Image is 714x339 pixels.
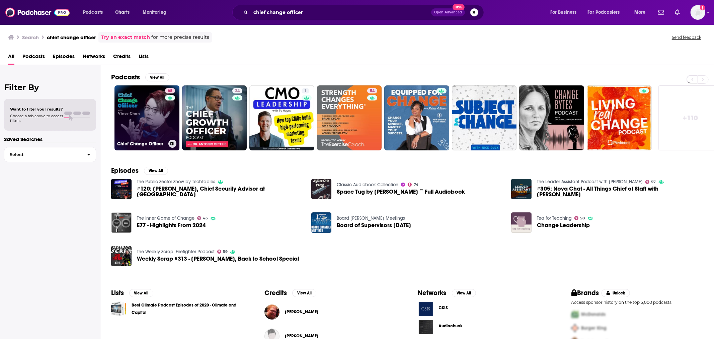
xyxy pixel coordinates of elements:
[581,312,606,317] span: McDonalds
[143,8,166,17] span: Monitoring
[151,33,209,41] span: for more precise results
[111,246,132,266] a: Weekly Scrap #313 - Curt Isakson, Back to School Special
[311,179,332,199] img: Space Tug by Murray Leinster ~ Full Audiobook
[203,217,208,220] span: 45
[83,51,105,65] a: Networks
[311,212,332,233] img: Board of Supervisors 6/4/25
[145,73,169,81] button: View All
[223,250,228,253] span: 59
[78,7,111,18] button: open menu
[337,215,405,221] a: Board Chambers Meetings
[264,289,316,297] a: CreditsView All
[630,7,654,18] button: open menu
[165,88,175,93] a: 68
[655,7,667,18] a: Show notifications dropdown
[111,301,126,316] a: Best Climate Podcast Episodes of 2020 - Climate and Capital
[285,309,318,315] a: Dwain Scott
[111,179,132,199] img: #120: Morgan Wright, Chief Security Advisor at SentinelOne
[235,88,240,94] span: 24
[137,179,215,185] a: The Public Sector Show by TechTables
[264,289,287,297] h2: Credits
[337,222,411,228] span: Board of Supervisors [DATE]
[439,305,448,311] span: CSIS
[337,222,411,228] a: Board of Supervisors 6/4/25
[292,289,316,297] button: View All
[137,256,299,262] span: Weekly Scrap #313 - [PERSON_NAME], Back to School Special
[634,8,646,17] span: More
[569,308,581,321] img: First Pro Logo
[249,85,314,150] a: 1
[370,88,375,94] span: 54
[672,7,683,18] a: Show notifications dropdown
[137,249,215,255] a: The Weekly Scrap, Firefighter Podcast
[418,301,550,317] a: CSIS logoCSIS
[571,289,599,297] h2: Brands
[144,167,168,175] button: View All
[83,8,103,17] span: Podcasts
[138,7,175,18] button: open menu
[22,34,39,41] h3: Search
[408,183,418,187] a: 74
[317,85,382,150] a: 54
[691,5,705,20] span: Logged in as hmill
[367,88,377,93] a: 54
[53,51,75,65] a: Episodes
[114,85,179,150] a: 68Chief Change Officer
[434,11,462,14] span: Open Advanced
[546,7,585,18] button: open menu
[418,319,550,335] button: Audiochuck logoAudiochuck
[137,222,206,228] a: E77 - Highlights From 2024
[264,301,396,323] button: Dwain ScottDwain Scott
[537,186,703,197] a: #305: Nova Chat - All Things Chief of Staff with Maggie Olson
[418,289,476,297] a: NetworksView All
[511,179,532,199] img: #305: Nova Chat - All Things Chief of Staff with Maggie Olson
[113,51,131,65] a: Credits
[537,215,572,221] a: Tea for Teaching
[700,5,705,10] svg: Add a profile image
[302,88,309,93] a: 1
[285,309,318,315] span: [PERSON_NAME]
[691,5,705,20] button: Show profile menu
[550,8,577,17] span: For Business
[337,182,398,188] a: Classic Audiobook Collection
[47,34,96,41] h3: chief change officer
[580,217,585,220] span: 58
[337,189,465,195] a: Space Tug by Murray Leinster ~ Full Audiobook
[418,289,447,297] h2: Networks
[129,289,153,297] button: View All
[414,183,418,186] span: 74
[137,256,299,262] a: Weekly Scrap #313 - Curt Isakson, Back to School Special
[5,6,70,19] a: Podchaser - Follow, Share and Rate Podcasts
[4,152,82,157] span: Select
[285,333,318,339] span: [PERSON_NAME]
[132,301,243,316] a: Best Climate Podcast Episodes of 2020 - Climate and Capital
[137,186,303,197] span: #120: [PERSON_NAME], Chief Security Advisor at [GEOGRAPHIC_DATA]
[645,180,656,184] a: 57
[537,222,590,228] a: Change Leadership
[418,319,433,335] img: Audiochuck logo
[4,82,96,92] h2: Filter By
[217,250,228,254] a: 59
[581,325,607,331] span: Burger King
[111,73,140,81] h2: Podcasts
[574,216,585,220] a: 58
[117,141,166,147] h3: Chief Change Officer
[139,51,149,65] a: Lists
[111,289,153,297] a: ListsView All
[264,304,280,320] img: Dwain Scott
[111,166,139,175] h2: Episodes
[583,7,630,18] button: open menu
[111,212,132,233] img: E77 - Highlights From 2024
[111,7,134,18] a: Charts
[22,51,45,65] a: Podcasts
